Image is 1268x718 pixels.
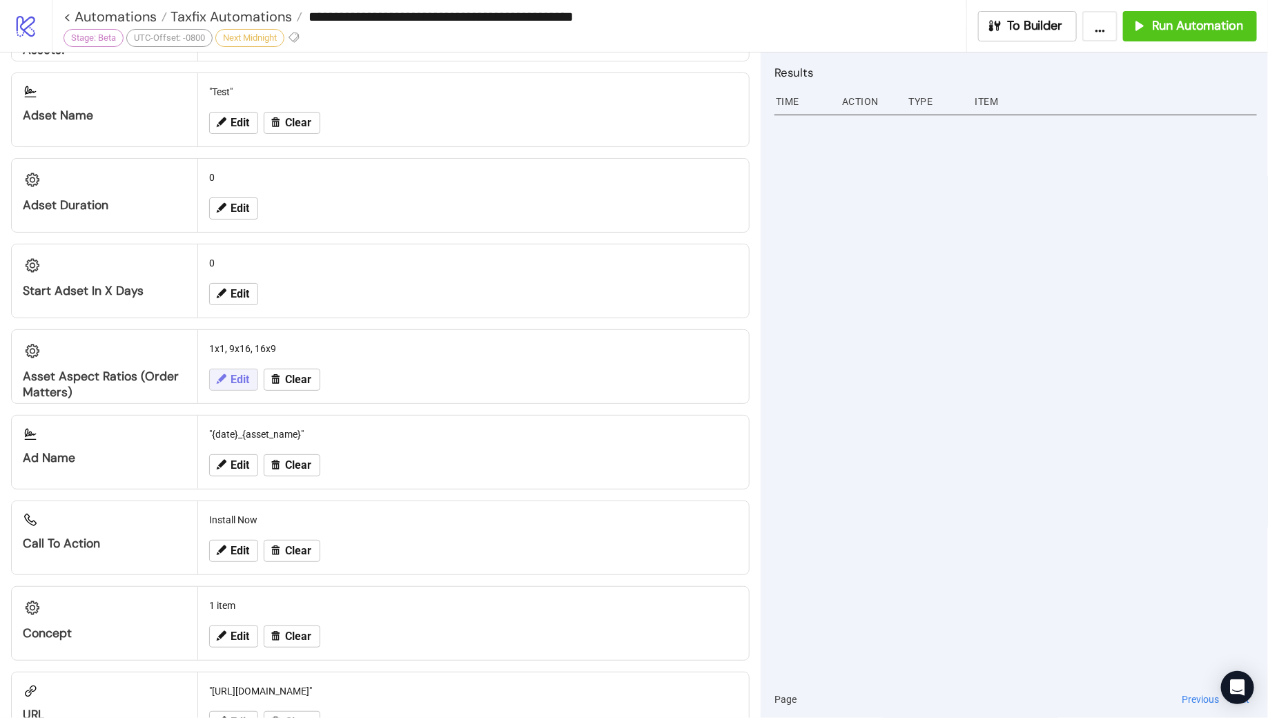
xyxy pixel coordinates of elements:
[231,288,249,300] span: Edit
[774,692,797,707] span: Page
[907,88,964,115] div: Type
[978,11,1077,41] button: To Builder
[204,164,743,191] div: 0
[204,507,743,533] div: Install Now
[204,79,743,105] div: "Test"
[209,540,258,562] button: Edit
[23,369,186,400] div: Asset Aspect Ratios (Order Matters)
[1008,18,1063,34] span: To Builder
[209,197,258,220] button: Edit
[285,545,311,557] span: Clear
[285,459,311,472] span: Clear
[204,421,743,447] div: "{date}_{asset_name}"
[209,625,258,648] button: Edit
[264,112,320,134] button: Clear
[204,592,743,619] div: 1 item
[64,29,124,47] div: Stage: Beta
[23,197,186,213] div: Adset Duration
[23,450,186,466] div: Ad Name
[231,117,249,129] span: Edit
[264,540,320,562] button: Clear
[167,10,302,23] a: Taxfix Automations
[1152,18,1243,34] span: Run Automation
[231,630,249,643] span: Edit
[204,250,743,276] div: 0
[285,373,311,386] span: Clear
[23,536,186,552] div: Call to Action
[285,630,311,643] span: Clear
[167,8,292,26] span: Taxfix Automations
[841,88,897,115] div: Action
[209,369,258,391] button: Edit
[264,454,320,476] button: Clear
[973,88,1257,115] div: Item
[231,545,249,557] span: Edit
[285,117,311,129] span: Clear
[264,369,320,391] button: Clear
[774,64,1257,81] h2: Results
[1221,671,1254,704] div: Open Intercom Messenger
[209,454,258,476] button: Edit
[23,108,186,124] div: Adset Name
[209,283,258,305] button: Edit
[209,112,258,134] button: Edit
[215,29,284,47] div: Next Midnight
[64,10,167,23] a: < Automations
[1123,11,1257,41] button: Run Automation
[264,625,320,648] button: Clear
[204,336,743,362] div: 1x1, 9x16, 16x9
[1082,11,1118,41] button: ...
[126,29,213,47] div: UTC-Offset: -0800
[1178,692,1223,707] button: Previous
[231,459,249,472] span: Edit
[774,88,831,115] div: Time
[23,283,186,299] div: Start Adset in X Days
[23,625,186,641] div: Concept
[204,678,743,704] div: "[URL][DOMAIN_NAME]"
[231,202,249,215] span: Edit
[231,373,249,386] span: Edit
